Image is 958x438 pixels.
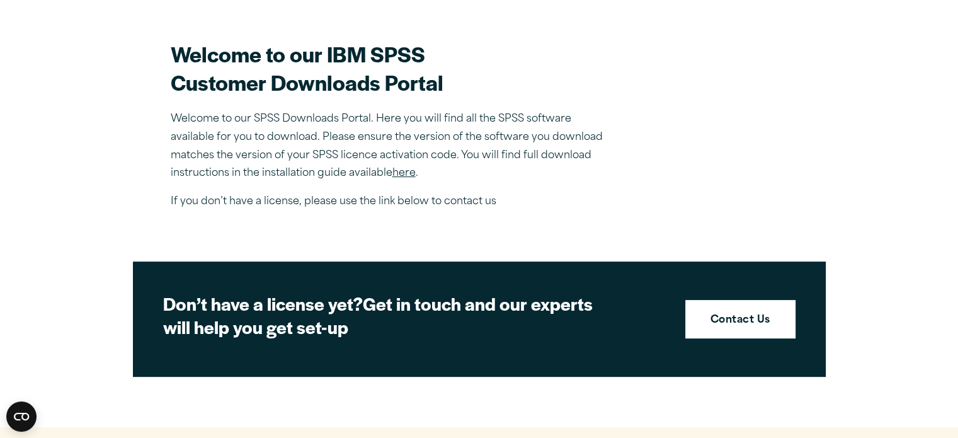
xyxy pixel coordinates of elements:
p: If you don’t have a license, please use the link below to contact us [171,193,612,211]
strong: Contact Us [710,313,770,329]
p: Welcome to our SPSS Downloads Portal. Here you will find all the SPSS software available for you ... [171,110,612,183]
a: here [392,168,416,178]
button: Open CMP widget [6,401,37,432]
strong: Don’t have a license yet? [163,291,363,316]
h2: Welcome to our IBM SPSS Customer Downloads Portal [171,40,612,96]
h2: Get in touch and our experts will help you get set-up [163,292,604,339]
a: Contact Us [685,300,795,339]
